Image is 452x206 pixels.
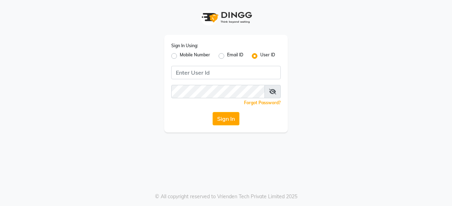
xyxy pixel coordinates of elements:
[171,66,281,79] input: Username
[171,43,198,49] label: Sign In Using:
[227,52,243,60] label: Email ID
[244,100,281,105] a: Forgot Password?
[198,7,254,28] img: logo1.svg
[213,112,239,125] button: Sign In
[180,52,210,60] label: Mobile Number
[171,85,265,98] input: Username
[260,52,275,60] label: User ID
